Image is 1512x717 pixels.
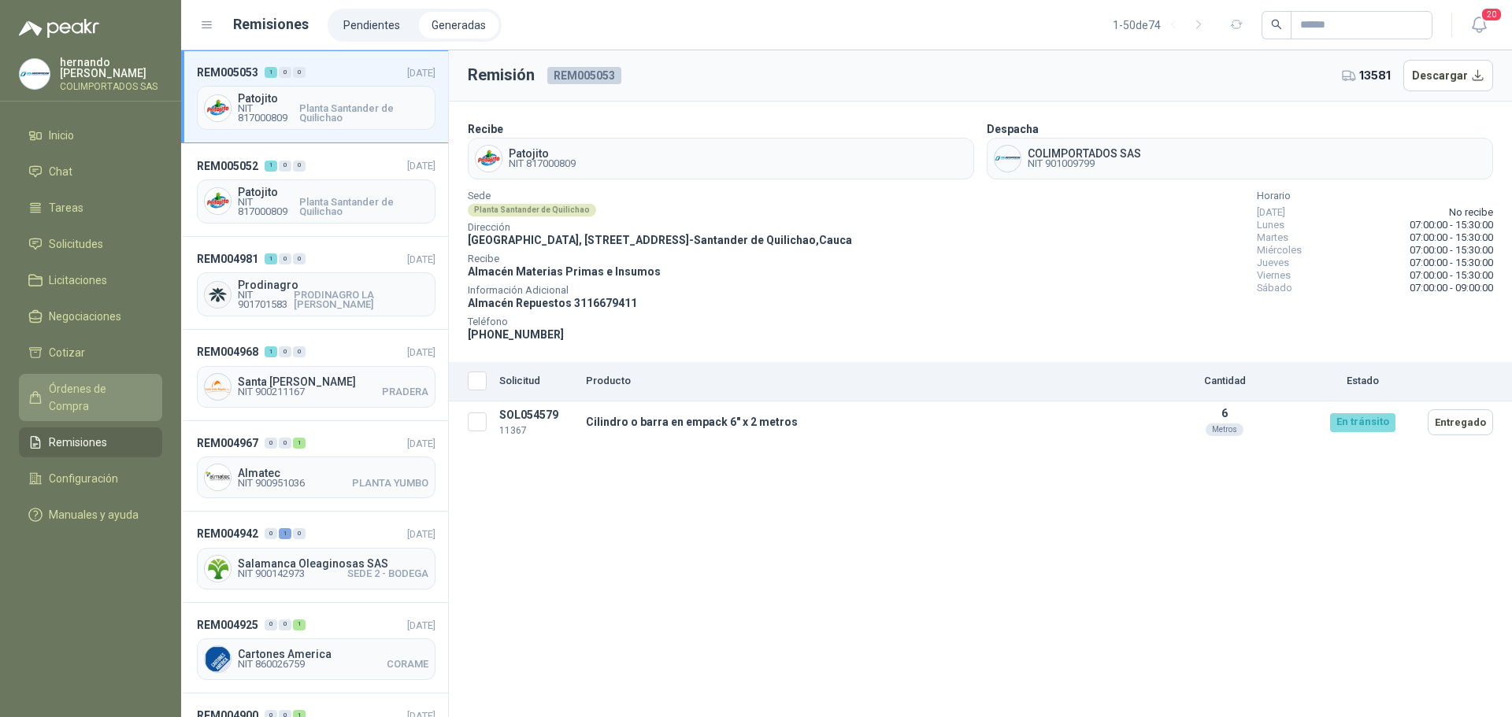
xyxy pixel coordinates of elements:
div: 1 - 50 de 74 [1113,13,1211,38]
span: Lunes [1257,219,1284,231]
span: Cartones America [238,649,428,660]
span: Tareas [49,199,83,216]
span: [GEOGRAPHIC_DATA], [STREET_ADDRESS] - Santander de Quilichao , Cauca [468,234,852,246]
span: 07:00:00 - 15:30:00 [1410,257,1493,269]
p: 11367 [499,423,573,438]
div: 0 [293,67,306,78]
div: 1 [265,161,277,172]
span: Sábado [1257,282,1292,294]
span: [DATE] [407,67,435,79]
button: Descargar [1403,60,1494,91]
span: Jueves [1257,257,1289,269]
span: Chat [49,163,72,180]
img: Company Logo [205,646,231,672]
div: 1 [265,67,277,78]
a: Licitaciones [19,265,162,295]
a: Negociaciones [19,301,162,331]
th: Producto [580,362,1146,401]
h1: Remisiones [233,13,309,35]
a: REM005052100[DATE] Company LogoPatojitoNIT 817000809Planta Santander de Quilichao [181,143,448,236]
span: Manuales y ayuda [49,506,139,523]
span: search [1271,19,1282,30]
p: hernando [PERSON_NAME] [60,57,162,79]
span: REM005052 [197,157,258,175]
a: REM004925001[DATE] Company LogoCartones AmericaNIT 860026759CORAME [181,603,448,693]
div: 1 [265,346,277,357]
img: Company Logo [995,146,1021,172]
span: Planta Santander de Quilichao [299,198,428,216]
td: Cilindro o barra en empack 6" x 2 metros [580,401,1146,443]
a: Remisiones [19,427,162,457]
span: COLIMPORTADOS SAS [1028,148,1141,159]
th: Estado [1303,362,1421,401]
span: 07:00:00 - 09:00:00 [1410,282,1493,294]
span: REM004942 [197,525,258,542]
img: Company Logo [205,95,231,121]
span: [DATE] [407,160,435,172]
span: Almatec [238,468,428,479]
b: Recibe [468,123,503,135]
a: REM004981100[DATE] Company LogoProdinagroNIT 901701583PRODINAGRO LA [PERSON_NAME] [181,237,448,330]
td: SOL054579 [493,401,580,443]
img: Company Logo [476,146,502,172]
span: REM005053 [197,64,258,81]
button: 20 [1465,11,1493,39]
div: 0 [265,619,277,630]
span: [DATE] [407,438,435,449]
a: Generadas [419,12,498,39]
span: 07:00:00 - 15:30:00 [1410,219,1493,231]
div: 0 [279,253,291,264]
span: [DATE] [407,346,435,358]
div: 0 [279,161,291,172]
div: 0 [265,438,277,449]
span: Almacén Materias Primas e Insumos [468,265,661,278]
div: 1 [279,528,291,539]
span: 07:00:00 - 15:30:00 [1410,231,1493,244]
img: Company Logo [205,556,231,582]
span: Martes [1257,231,1288,244]
span: NIT 900951036 [238,479,305,488]
p: 6 [1152,407,1297,419]
div: 0 [279,438,291,449]
div: 0 [279,346,291,357]
span: REM004967 [197,434,258,452]
span: Horario [1257,192,1493,200]
span: REM004968 [197,343,258,360]
p: COLIMPORTADOS SAS [60,82,162,91]
img: Company Logo [205,282,231,308]
span: 13581 [1359,67,1391,84]
a: Cotizar [19,338,162,368]
span: PLANTA YUMBO [352,479,428,488]
a: Pendientes [331,12,413,39]
th: Seleccionar/deseleccionar [449,362,493,401]
div: 1 [293,438,306,449]
div: 0 [293,528,306,539]
td: En tránsito [1303,401,1421,443]
span: REM005053 [547,67,621,84]
span: PRADERA [382,387,428,397]
div: Metros [1206,423,1243,436]
th: Solicitud [493,362,580,401]
img: Company Logo [20,59,50,89]
a: REM004942010[DATE] Company LogoSalamanca Oleaginosas SASNIT 900142973SEDE 2 - BODEGA [181,512,448,602]
span: Remisiones [49,434,107,451]
div: 0 [279,67,291,78]
div: 0 [279,619,291,630]
img: Company Logo [205,374,231,400]
span: Teléfono [468,318,852,326]
div: 1 [293,619,306,630]
span: CORAME [387,660,428,669]
th: Cantidad [1146,362,1303,401]
span: NIT 900211167 [238,387,305,397]
span: Negociaciones [49,308,121,325]
span: Licitaciones [49,272,107,289]
span: NIT 901701583 [238,290,294,309]
span: Inicio [49,127,74,144]
div: 0 [293,253,306,264]
span: [DATE] [407,528,435,540]
span: Cotizar [49,344,85,361]
span: Información Adicional [468,286,852,294]
a: REM004967001[DATE] Company LogoAlmatecNIT 900951036PLANTA YUMBO [181,421,448,512]
a: Tareas [19,193,162,223]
